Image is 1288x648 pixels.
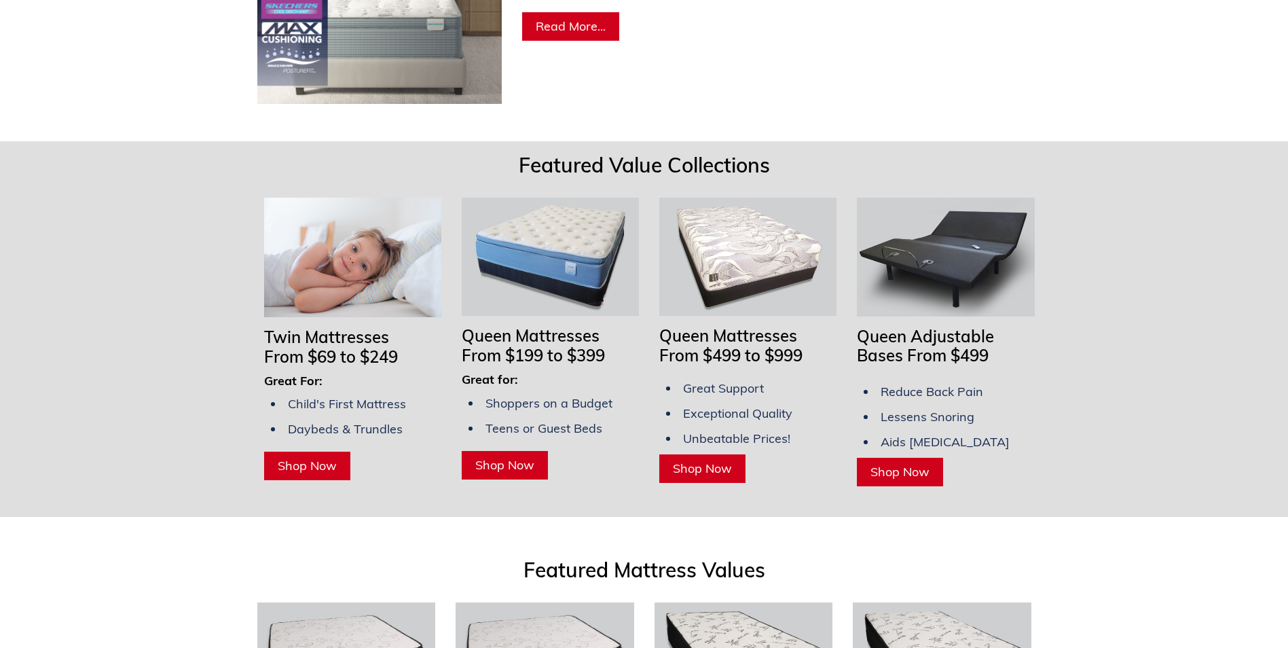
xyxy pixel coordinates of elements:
a: Shop Now [264,452,350,480]
span: Lessens Snoring [881,409,974,425]
span: Great for: [462,372,518,387]
img: Queen Mattresses From $449 to $949 [659,198,836,316]
a: Shop Now [659,454,746,483]
span: From $199 to $399 [462,345,605,365]
span: Queen Mattresses [659,325,797,346]
span: Featured Mattress Values [523,557,765,583]
span: Aids [MEDICAL_DATA] [881,434,1010,450]
span: Reduce Back Pain [881,384,983,399]
a: Shop Now [462,451,548,480]
span: Queen Mattresses [462,325,600,346]
img: Adjustable Bases Starting at $379 [857,198,1034,316]
span: Exceptional Quality [683,406,792,421]
span: Shop Now [673,461,732,476]
span: Shop Now [870,464,930,480]
span: Read More... [536,18,606,34]
span: Great For: [264,373,323,389]
a: Shop Now [857,458,943,486]
span: Child's First Mattress [288,396,406,412]
img: Twin Mattresses From $69 to $169 [264,198,441,317]
img: Queen Mattresses From $199 to $349 [462,198,639,316]
span: From $69 to $249 [264,346,398,367]
span: Teens or Guest Beds [485,420,602,436]
span: Featured Value Collections [519,152,770,178]
span: Shoppers on a Budget [485,395,612,411]
span: Queen Adjustable Bases From $499 [857,326,994,366]
span: From $499 to $999 [659,345,803,365]
a: Read More... [522,12,619,41]
span: Daybeds & Trundles [288,421,403,437]
span: Twin Mattresses [264,327,389,347]
span: Shop Now [475,457,534,473]
span: Unbeatable Prices! [683,431,790,446]
span: Shop Now [278,458,337,473]
span: Great Support [683,380,764,396]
